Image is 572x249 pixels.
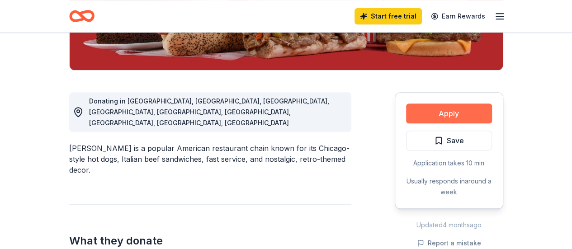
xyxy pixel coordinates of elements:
[406,131,492,150] button: Save
[447,135,464,146] span: Save
[425,8,491,24] a: Earn Rewards
[89,97,329,127] span: Donating in [GEOGRAPHIC_DATA], [GEOGRAPHIC_DATA], [GEOGRAPHIC_DATA], [GEOGRAPHIC_DATA], [GEOGRAPH...
[69,143,351,175] div: [PERSON_NAME] is a popular American restaurant chain known for its Chicago-style hot dogs, Italia...
[417,238,481,249] button: Report a mistake
[69,234,351,248] h2: What they donate
[395,220,503,230] div: Updated 4 months ago
[406,176,492,197] div: Usually responds in around a week
[406,158,492,169] div: Application takes 10 min
[69,5,95,27] a: Home
[406,103,492,123] button: Apply
[355,8,422,24] a: Start free trial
